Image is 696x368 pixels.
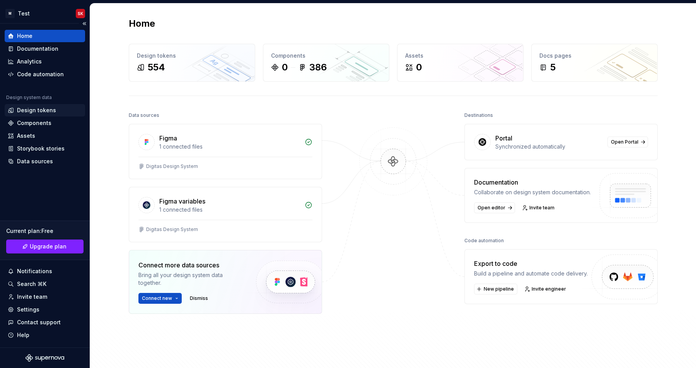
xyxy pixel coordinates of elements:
h2: Home [129,17,155,30]
button: MTestSK [2,5,88,22]
a: Documentation [5,43,85,55]
div: Figma variables [159,197,205,206]
div: M [5,9,15,18]
div: Code automation [17,70,64,78]
button: Notifications [5,265,85,277]
div: Analytics [17,58,42,65]
div: 0 [282,61,288,74]
div: Portal [495,134,512,143]
div: Design tokens [137,52,247,60]
a: Open editor [474,202,515,213]
div: Documentation [17,45,58,53]
div: Invite team [17,293,47,301]
a: Figma1 connected filesDigitas Design System [129,124,322,179]
a: Storybook stories [5,142,85,155]
a: Settings [5,303,85,316]
span: New pipeline [484,286,514,292]
a: Code automation [5,68,85,80]
div: Figma [159,134,177,143]
span: Invite team [529,205,554,211]
a: Invite team [520,202,558,213]
a: Docs pages5 [531,44,658,82]
a: Invite team [5,291,85,303]
div: Home [17,32,32,40]
a: Design tokens [5,104,85,116]
div: Test [18,10,30,17]
div: Export to code [474,259,588,268]
div: Code automation [464,235,504,246]
a: Figma variables1 connected filesDigitas Design System [129,187,322,242]
div: Digitas Design System [146,226,198,233]
div: Assets [17,132,35,140]
button: Contact support [5,316,85,329]
a: Components [5,117,85,129]
div: Design tokens [17,106,56,114]
button: Search ⌘K [5,278,85,290]
span: Dismiss [190,295,208,301]
div: Components [271,52,381,60]
button: Help [5,329,85,341]
div: Data sources [129,110,159,121]
div: Documentation [474,178,591,187]
span: Invite engineer [532,286,566,292]
div: Contact support [17,318,61,326]
span: Connect new [142,295,172,301]
div: Build a pipeline and automate code delivery. [474,270,588,277]
a: Data sources [5,155,85,168]
div: Components [17,119,51,127]
div: 0 [416,61,422,74]
div: 5 [550,61,556,74]
button: New pipeline [474,284,517,294]
div: Current plan : Free [6,227,84,235]
div: Search ⌘K [17,280,46,288]
div: Data sources [17,157,53,165]
div: 554 [148,61,165,74]
div: Digitas Design System [146,163,198,169]
div: 1 connected files [159,206,300,214]
a: Design tokens554 [129,44,255,82]
a: Open Portal [607,137,648,147]
div: 386 [309,61,327,74]
a: Assets0 [397,44,524,82]
div: Help [17,331,29,339]
div: Destinations [464,110,493,121]
div: SK [78,10,83,17]
a: Upgrade plan [6,240,84,253]
svg: Supernova Logo [26,354,64,362]
div: 1 connected files [159,143,300,151]
div: Bring all your design system data together. [138,271,243,287]
span: Open editor [478,205,505,211]
div: Synchronized automatically [495,143,603,151]
a: Assets [5,130,85,142]
div: Connect more data sources [138,260,243,270]
button: Connect new [138,293,182,304]
div: Design system data [6,94,52,101]
button: Dismiss [186,293,212,304]
span: Open Portal [611,139,638,145]
a: Analytics [5,55,85,68]
a: Invite engineer [522,284,570,294]
a: Components0386 [263,44,389,82]
div: Collaborate on design system documentation. [474,188,591,196]
div: Storybook stories [17,145,65,152]
button: Collapse sidebar [79,18,90,29]
div: Settings [17,306,39,313]
div: Assets [405,52,515,60]
div: Notifications [17,267,52,275]
div: Docs pages [539,52,650,60]
a: Home [5,30,85,42]
span: Upgrade plan [30,243,67,250]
